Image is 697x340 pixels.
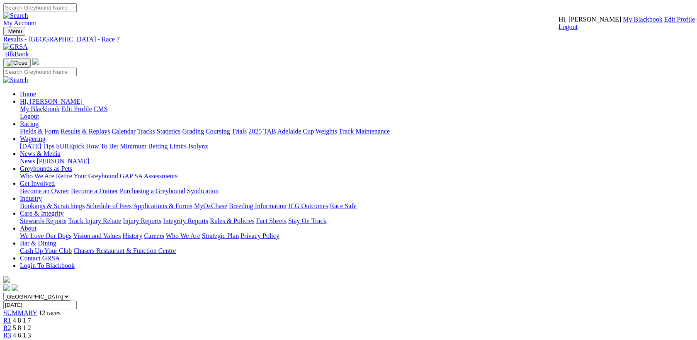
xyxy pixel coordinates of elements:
[120,187,185,194] a: Purchasing a Greyhound
[248,128,314,135] a: 2025 TAB Adelaide Cup
[86,202,131,209] a: Schedule of Fees
[664,16,695,23] a: Edit Profile
[20,202,694,210] div: Industry
[20,172,694,180] div: Greyhounds as Pets
[187,187,219,194] a: Syndication
[288,217,326,224] a: Stay On Track
[20,113,39,120] a: Logout
[61,128,110,135] a: Results & Replays
[20,232,694,240] div: About
[122,232,142,239] a: History
[3,51,29,58] a: BlkBook
[20,195,42,202] a: Industry
[330,202,356,209] a: Race Safe
[7,60,27,66] img: Close
[240,232,279,239] a: Privacy Policy
[20,90,36,97] a: Home
[3,3,77,12] input: Search
[20,217,66,224] a: Stewards Reports
[202,232,239,239] a: Strategic Plan
[71,187,118,194] a: Become a Trainer
[133,202,192,209] a: Applications & Forms
[20,120,39,127] a: Racing
[3,317,11,324] a: R1
[20,232,71,239] a: We Love Our Dogs
[3,284,10,291] img: facebook.svg
[61,105,92,112] a: Edit Profile
[20,158,35,165] a: News
[288,202,328,209] a: ICG Outcomes
[20,187,69,194] a: Become an Owner
[20,247,72,254] a: Cash Up Your Club
[20,128,694,135] div: Racing
[8,28,22,34] span: Menu
[20,172,54,180] a: Who We Are
[20,105,694,120] div: Hi, [PERSON_NAME]
[94,105,108,112] a: CMS
[206,128,230,135] a: Coursing
[3,68,77,76] input: Search
[20,143,54,150] a: [DATE] Tips
[32,58,39,65] img: logo-grsa-white.png
[13,324,31,331] span: 5 8 1 2
[12,284,18,291] img: twitter.svg
[559,16,621,23] span: Hi, [PERSON_NAME]
[3,276,10,283] img: logo-grsa-white.png
[20,187,694,195] div: Get Involved
[231,128,247,135] a: Trials
[20,240,56,247] a: Bar & Dining
[3,324,11,331] a: R2
[20,98,84,105] a: Hi, [PERSON_NAME]
[20,225,36,232] a: About
[120,172,178,180] a: GAP SA Assessments
[3,36,694,43] a: Results - [GEOGRAPHIC_DATA] - Race 7
[339,128,390,135] a: Track Maintenance
[20,165,72,172] a: Greyhounds as Pets
[188,143,208,150] a: Isolynx
[20,262,75,269] a: Login To Blackbook
[3,309,37,316] span: SUMMARY
[56,172,118,180] a: Retire Your Greyhound
[3,58,31,68] button: Toggle navigation
[20,135,46,142] a: Wagering
[137,128,155,135] a: Tracks
[20,210,64,217] a: Care & Integrity
[73,247,176,254] a: Chasers Restaurant & Function Centre
[3,19,36,27] a: My Account
[182,128,204,135] a: Grading
[86,143,119,150] a: How To Bet
[123,217,161,224] a: Injury Reports
[144,232,164,239] a: Careers
[3,301,77,309] input: Select date
[120,143,187,150] a: Minimum Betting Limits
[166,232,200,239] a: Who We Are
[3,43,28,51] img: GRSA
[36,158,89,165] a: [PERSON_NAME]
[20,128,59,135] a: Fields & Form
[194,202,227,209] a: MyOzChase
[13,317,31,324] span: 4 8 1 7
[3,76,28,84] img: Search
[256,217,287,224] a: Fact Sheets
[20,217,694,225] div: Care & Integrity
[5,51,29,58] span: BlkBook
[56,143,84,150] a: SUREpick
[13,332,31,339] span: 4 6 1 3
[20,247,694,255] div: Bar & Dining
[68,217,121,224] a: Track Injury Rebate
[210,217,255,224] a: Rules & Policies
[112,128,136,135] a: Calendar
[163,217,208,224] a: Integrity Reports
[3,332,11,339] a: R3
[229,202,287,209] a: Breeding Information
[20,158,694,165] div: News & Media
[3,27,25,36] button: Toggle navigation
[20,255,60,262] a: Contact GRSA
[623,16,663,23] a: My Blackbook
[73,232,121,239] a: Vision and Values
[3,12,28,19] img: Search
